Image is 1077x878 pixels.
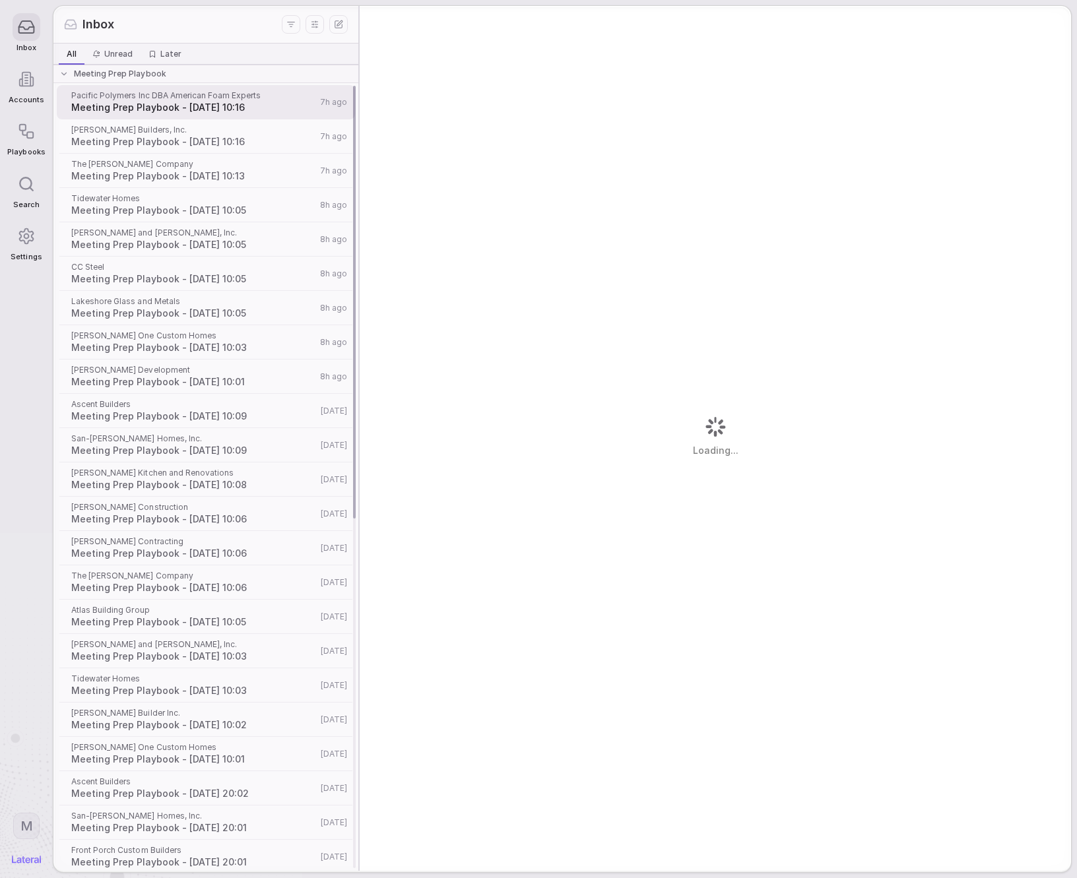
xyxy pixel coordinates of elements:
a: [PERSON_NAME] Kitchen and RenovationsMeeting Prep Playbook - [DATE] 10:08[DATE] [57,462,355,497]
span: [DATE] [321,440,347,451]
span: Accounts [9,96,44,104]
span: [DATE] [321,509,347,519]
span: Ascent Builders [71,776,317,787]
a: The [PERSON_NAME] CompanyMeeting Prep Playbook - [DATE] 10:137h ago [57,154,355,188]
span: Inbox [82,16,114,33]
span: [PERSON_NAME] Builder Inc. [71,708,317,718]
span: M [20,817,33,834]
a: Lakeshore Glass and MetalsMeeting Prep Playbook - [DATE] 10:058h ago [57,291,355,325]
span: 8h ago [320,234,347,245]
span: 8h ago [320,268,347,279]
button: Display settings [306,15,324,34]
span: The [PERSON_NAME] Company [71,571,317,581]
span: All [67,49,77,59]
a: Pacific Polymers Inc DBA American Foam ExpertsMeeting Prep Playbook - [DATE] 10:167h ago [57,85,355,119]
span: Meeting Prep Playbook - [DATE] 10:03 [71,341,316,354]
span: Meeting Prep Playbook - [DATE] 10:03 [71,650,317,663]
span: [PERSON_NAME] One Custom Homes [71,742,317,753]
span: Atlas Building Group [71,605,317,615]
span: Meeting Prep Playbook - [DATE] 10:05 [71,615,317,629]
span: Settings [11,253,42,261]
span: CC Steel [71,262,316,272]
span: Meeting Prep Playbook - [DATE] 20:01 [71,856,317,869]
a: Tidewater HomesMeeting Prep Playbook - [DATE] 10:058h ago [57,188,355,222]
span: [DATE] [321,646,347,656]
span: Meeting Prep Playbook - [DATE] 10:05 [71,204,316,217]
a: Settings [7,216,45,268]
span: Meeting Prep Playbook - [DATE] 10:05 [71,238,316,251]
a: San-[PERSON_NAME] Homes, Inc.Meeting Prep Playbook - [DATE] 10:09[DATE] [57,428,355,462]
span: [DATE] [321,783,347,794]
span: Meeting Prep Playbook - [DATE] 10:09 [71,444,317,457]
a: Playbooks [7,111,45,163]
span: [DATE] [321,577,347,588]
a: Tidewater HomesMeeting Prep Playbook - [DATE] 10:03[DATE] [57,668,355,703]
button: Filters [282,15,300,34]
span: [DATE] [321,680,347,691]
span: Meeting Prep Playbook - [DATE] 10:01 [71,375,316,389]
span: Inbox [16,44,36,52]
span: Unread [104,49,133,59]
a: [PERSON_NAME] ConstructionMeeting Prep Playbook - [DATE] 10:06[DATE] [57,497,355,531]
span: Loading... [693,444,738,457]
span: [PERSON_NAME] Construction [71,502,317,513]
span: Meeting Prep Playbook - [DATE] 10:09 [71,410,317,423]
span: [PERSON_NAME] Contracting [71,536,317,547]
span: Meeting Prep Playbook - [DATE] 10:06 [71,547,317,560]
a: [PERSON_NAME] ContractingMeeting Prep Playbook - [DATE] 10:06[DATE] [57,531,355,565]
a: [PERSON_NAME] DevelopmentMeeting Prep Playbook - [DATE] 10:018h ago [57,360,355,394]
span: [DATE] [321,714,347,725]
span: Lakeshore Glass and Metals [71,296,316,307]
span: [DATE] [321,474,347,485]
a: Ascent BuildersMeeting Prep Playbook - [DATE] 10:09[DATE] [57,394,355,428]
span: Ascent Builders [71,399,317,410]
a: [PERSON_NAME] Builders, Inc.Meeting Prep Playbook - [DATE] 10:167h ago [57,119,355,154]
span: San-[PERSON_NAME] Homes, Inc. [71,811,317,821]
a: Atlas Building GroupMeeting Prep Playbook - [DATE] 10:05[DATE] [57,600,355,634]
span: [DATE] [321,406,347,416]
a: Ascent BuildersMeeting Prep Playbook - [DATE] 20:02[DATE] [57,771,355,805]
button: New thread [329,15,348,34]
span: 7h ago [320,131,347,142]
span: [PERSON_NAME] and [PERSON_NAME], Inc. [71,639,317,650]
span: [DATE] [321,852,347,862]
span: [DATE] [321,749,347,759]
span: [PERSON_NAME] Kitchen and Renovations [71,468,317,478]
span: [DATE] [321,817,347,828]
span: Pacific Polymers Inc DBA American Foam Experts [71,90,316,101]
span: Meeting Prep Playbook - [DATE] 10:16 [71,135,316,148]
span: Front Porch Custom Builders [71,845,317,856]
span: Meeting Prep Playbook - [DATE] 20:02 [71,787,317,800]
span: Meeting Prep Playbook - [DATE] 10:06 [71,513,317,526]
span: [PERSON_NAME] Builders, Inc. [71,125,316,135]
span: [PERSON_NAME] Development [71,365,316,375]
span: [DATE] [321,543,347,553]
span: Later [160,49,181,59]
a: Front Porch Custom BuildersMeeting Prep Playbook - [DATE] 20:01[DATE] [57,840,355,874]
span: Meeting Prep Playbook - [DATE] 10:06 [71,581,317,594]
div: Meeting Prep Playbook [51,65,360,83]
img: Lateral [12,856,41,863]
span: Meeting Prep Playbook - [DATE] 10:13 [71,170,316,183]
span: Meeting Prep Playbook - [DATE] 10:05 [71,307,316,320]
span: 8h ago [320,303,347,313]
a: [PERSON_NAME] and [PERSON_NAME], Inc.Meeting Prep Playbook - [DATE] 10:058h ago [57,222,355,257]
span: 7h ago [320,97,347,108]
span: Meeting Prep Playbook - [DATE] 10:08 [71,478,317,491]
span: Meeting Prep Playbook - [DATE] 10:03 [71,684,317,697]
a: San-[PERSON_NAME] Homes, Inc.Meeting Prep Playbook - [DATE] 20:01[DATE] [57,805,355,840]
span: Meeting Prep Playbook - [DATE] 10:05 [71,272,316,286]
span: The [PERSON_NAME] Company [71,159,316,170]
span: Meeting Prep Playbook - [DATE] 10:01 [71,753,317,766]
span: 8h ago [320,337,347,348]
a: CC SteelMeeting Prep Playbook - [DATE] 10:058h ago [57,257,355,291]
span: San-[PERSON_NAME] Homes, Inc. [71,433,317,444]
a: Inbox [7,7,45,59]
a: [PERSON_NAME] One Custom HomesMeeting Prep Playbook - [DATE] 10:01[DATE] [57,737,355,771]
span: 8h ago [320,371,347,382]
a: [PERSON_NAME] and [PERSON_NAME], Inc.Meeting Prep Playbook - [DATE] 10:03[DATE] [57,634,355,668]
span: 8h ago [320,200,347,210]
span: Meeting Prep Playbook - [DATE] 10:02 [71,718,317,732]
span: Meeting Prep Playbook [74,69,166,79]
span: 7h ago [320,166,347,176]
